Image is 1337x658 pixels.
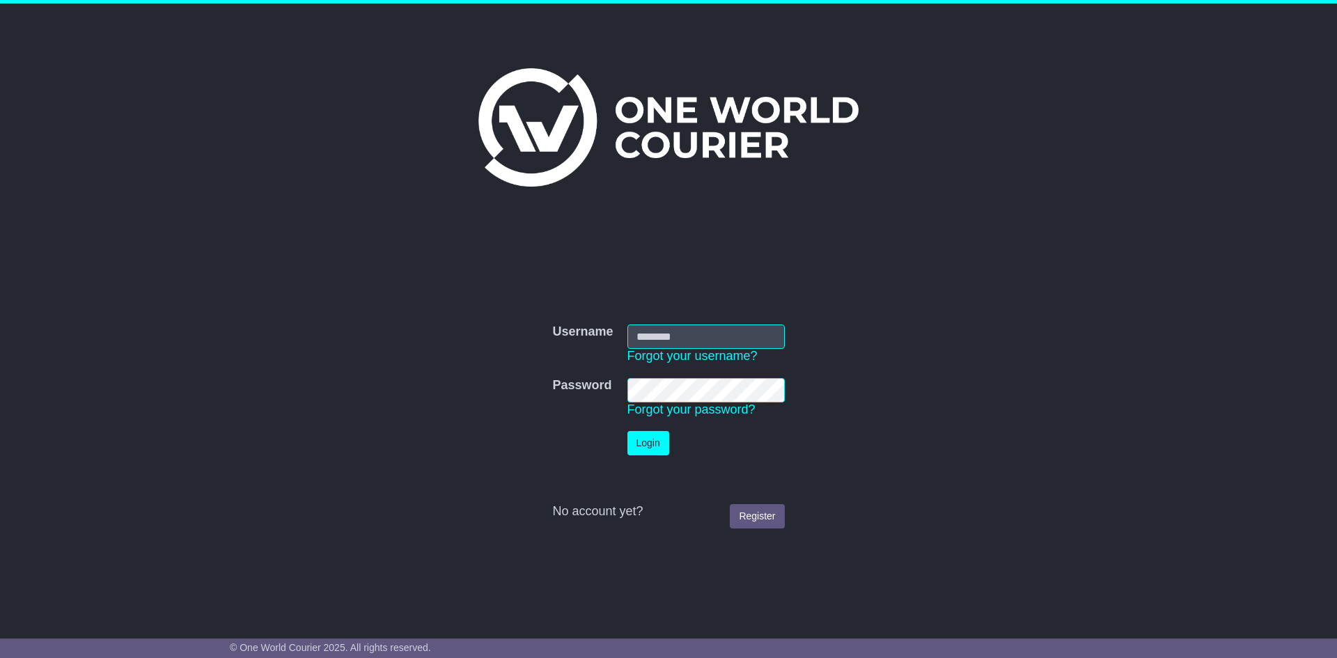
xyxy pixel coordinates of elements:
span: © One World Courier 2025. All rights reserved. [230,642,431,653]
a: Register [730,504,784,528]
label: Password [552,378,611,393]
label: Username [552,324,613,340]
div: No account yet? [552,504,784,519]
button: Login [627,431,669,455]
img: One World [478,68,859,187]
a: Forgot your password? [627,402,756,416]
a: Forgot your username? [627,349,758,363]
